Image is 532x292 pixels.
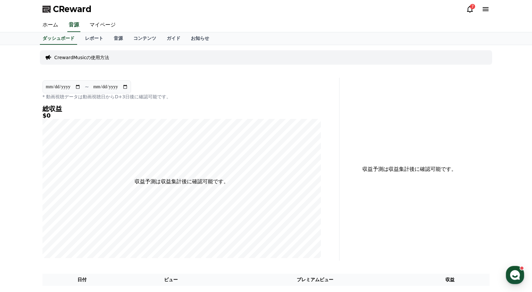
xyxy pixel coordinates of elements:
a: 7 [466,5,474,13]
div: 7 [470,4,475,9]
th: 日付 [42,274,122,286]
a: コンテンツ [128,32,161,45]
a: ガイド [161,32,186,45]
p: 収益予測は収益集計後に確認可能です。 [135,178,229,186]
p: 収益予測は収益集計後に確認可能です。 [345,165,474,173]
h4: 総収益 [42,105,321,112]
p: * 動画視聴データは動画視聴日からD+3日後に確認可能です。 [42,93,321,100]
th: 収益 [410,274,490,286]
span: CReward [53,4,91,14]
a: レポート [80,32,108,45]
a: お知らせ [186,32,214,45]
th: プレミアムビュー [220,274,410,286]
p: ~ [85,83,89,91]
a: CrewardMusicの使用方法 [54,54,109,61]
a: ホーム [37,18,63,32]
h5: $0 [42,112,321,119]
a: ダッシュボード [40,32,77,45]
a: マイページ [84,18,121,32]
th: ビュー [122,274,220,286]
a: 音源 [108,32,128,45]
a: CReward [42,4,91,14]
a: 音源 [67,18,80,32]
